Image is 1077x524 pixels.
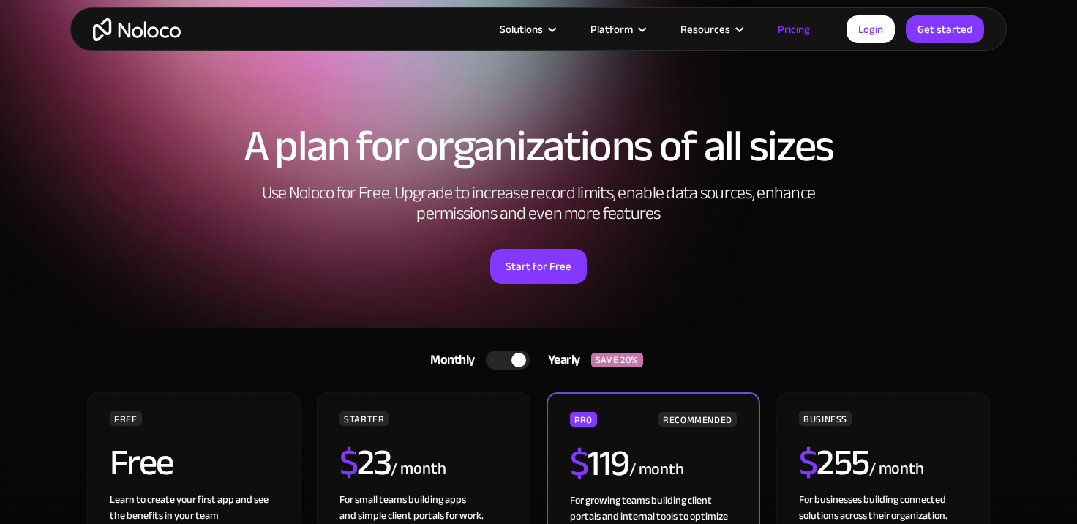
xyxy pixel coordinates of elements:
[590,20,633,39] div: Platform
[906,15,984,43] a: Get started
[591,353,643,367] div: SAVE 20%
[799,411,852,426] div: BUSINESS
[572,20,662,39] div: Platform
[85,124,992,168] h1: A plan for organizations of all sizes
[481,20,572,39] div: Solutions
[412,349,486,371] div: Monthly
[662,20,759,39] div: Resources
[799,444,869,481] h2: 255
[339,444,391,481] h2: 23
[500,20,543,39] div: Solutions
[570,445,629,482] h2: 119
[490,249,587,284] a: Start for Free
[339,428,358,497] span: $
[246,183,831,224] h2: Use Noloco for Free. Upgrade to increase record limits, enable data sources, enhance permissions ...
[110,411,142,426] div: FREE
[391,457,446,481] div: / month
[680,20,730,39] div: Resources
[869,457,924,481] div: / month
[847,15,895,43] a: Login
[339,411,389,426] div: STARTER
[799,428,817,497] span: $
[110,444,173,481] h2: Free
[759,20,828,39] a: Pricing
[530,349,591,371] div: Yearly
[93,18,181,41] a: home
[629,458,684,482] div: / month
[658,412,737,427] div: RECOMMENDED
[570,412,597,427] div: PRO
[570,429,588,498] span: $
